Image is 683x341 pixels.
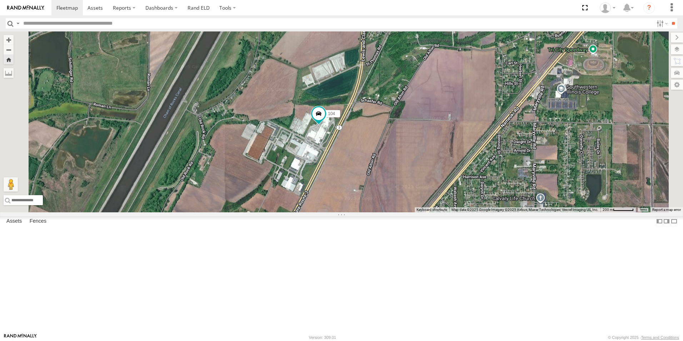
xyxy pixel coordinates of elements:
a: Terms (opens in new tab) [639,208,647,211]
a: Visit our Website [4,334,37,341]
label: Fences [26,216,50,226]
label: Dock Summary Table to the Right [663,216,670,227]
label: Search Filter Options [654,18,669,29]
span: 200 m [603,208,613,212]
span: 104 [328,111,335,116]
button: Keyboard shortcuts [417,207,447,212]
button: Zoom Home [4,55,14,64]
label: Map Settings [671,80,683,90]
label: Search Query [15,18,21,29]
div: © Copyright 2025 - [608,335,679,340]
button: Drag Pegman onto the map to open Street View [4,177,18,192]
label: Dock Summary Table to the Left [656,216,663,227]
i: ? [643,2,655,14]
img: rand-logo.svg [7,5,44,10]
div: Craig King [597,3,618,13]
label: Measure [4,68,14,78]
button: Zoom in [4,35,14,45]
label: Assets [3,216,25,226]
span: Map data ©2025 Google Imagery ©2025 Airbus, Maxar Technologies, Vexcel Imaging US, Inc. [452,208,598,212]
label: Hide Summary Table [670,216,678,227]
button: Map Scale: 200 m per 54 pixels [600,207,636,212]
button: Zoom out [4,45,14,55]
a: Terms and Conditions [641,335,679,340]
div: Version: 309.01 [309,335,336,340]
a: Report a map error [652,208,681,212]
